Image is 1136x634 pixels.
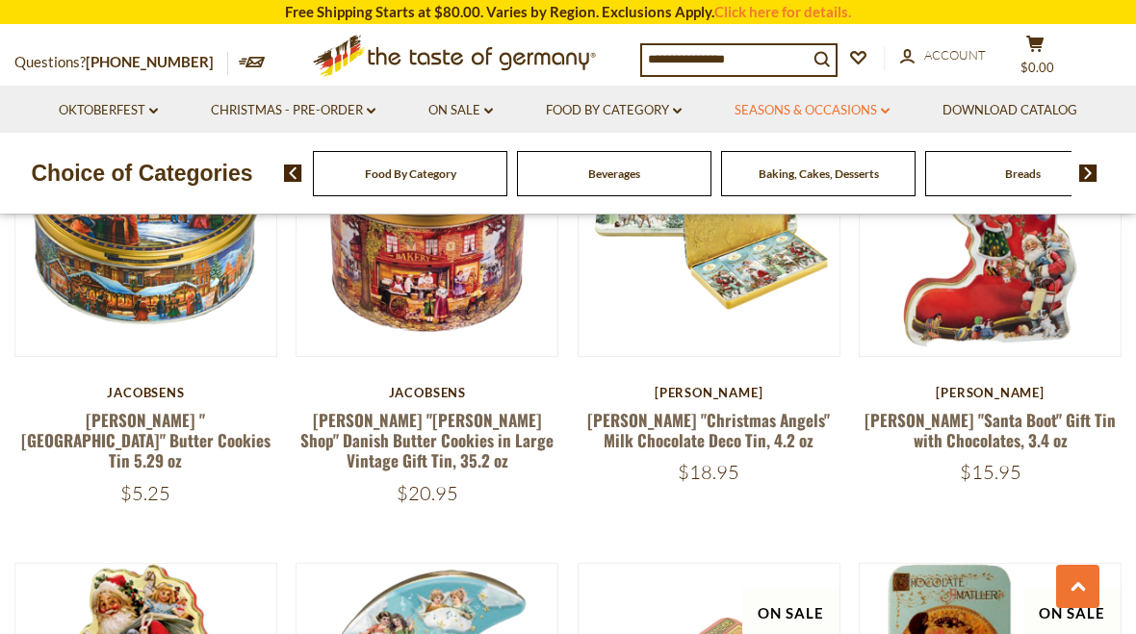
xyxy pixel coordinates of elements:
span: $0.00 [1020,60,1054,75]
span: $20.95 [397,481,458,505]
a: Click here for details. [714,3,851,20]
div: Jacobsens [14,385,277,400]
a: Food By Category [546,100,682,121]
img: Heidel "Santa Boot" Gift Tin with Chocolates, 3.4 oz [860,95,1121,356]
a: Beverages [588,166,640,181]
a: Baking, Cakes, Desserts [759,166,879,181]
a: [PERSON_NAME] "[PERSON_NAME] Shop" Danish Butter Cookies in Large Vintage Gift Tin, 35.2 oz [300,408,554,473]
a: Seasons & Occasions [735,100,890,121]
a: [PERSON_NAME] "[GEOGRAPHIC_DATA]" Butter Cookies Tin 5.29 oz [21,408,271,473]
img: Heidel "Christmas Angels" Milk Chocolate Deco Tin, 4.2 oz [579,95,839,356]
a: Breads [1005,166,1041,181]
button: $0.00 [1006,35,1064,83]
a: Account [900,45,986,66]
a: On Sale [428,100,493,121]
div: [PERSON_NAME] [578,385,840,400]
p: Questions? [14,50,228,75]
div: [PERSON_NAME] [859,385,1122,400]
a: Food By Category [365,166,456,181]
span: Account [924,47,986,63]
a: [PHONE_NUMBER] [86,53,214,70]
a: Download Catalog [942,100,1077,121]
img: Jacobsens "Copenhagen Market Square" Butter Cookies Tin 5.29 oz [15,95,276,356]
span: $15.95 [960,460,1021,484]
img: previous arrow [284,165,302,182]
img: next arrow [1079,165,1097,182]
a: Christmas - PRE-ORDER [211,100,375,121]
a: Oktoberfest [59,100,158,121]
img: Jacobsens "Baker Shop" Danish Butter Cookies in Large Vintage Gift Tin, 35.2 oz [297,95,557,356]
a: [PERSON_NAME] "Christmas Angels" Milk Chocolate Deco Tin, 4.2 oz [587,408,830,452]
a: [PERSON_NAME] "Santa Boot" Gift Tin with Chocolates, 3.4 oz [865,408,1116,452]
div: Jacobsens [296,385,558,400]
span: $5.25 [120,481,170,505]
span: $18.95 [678,460,739,484]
